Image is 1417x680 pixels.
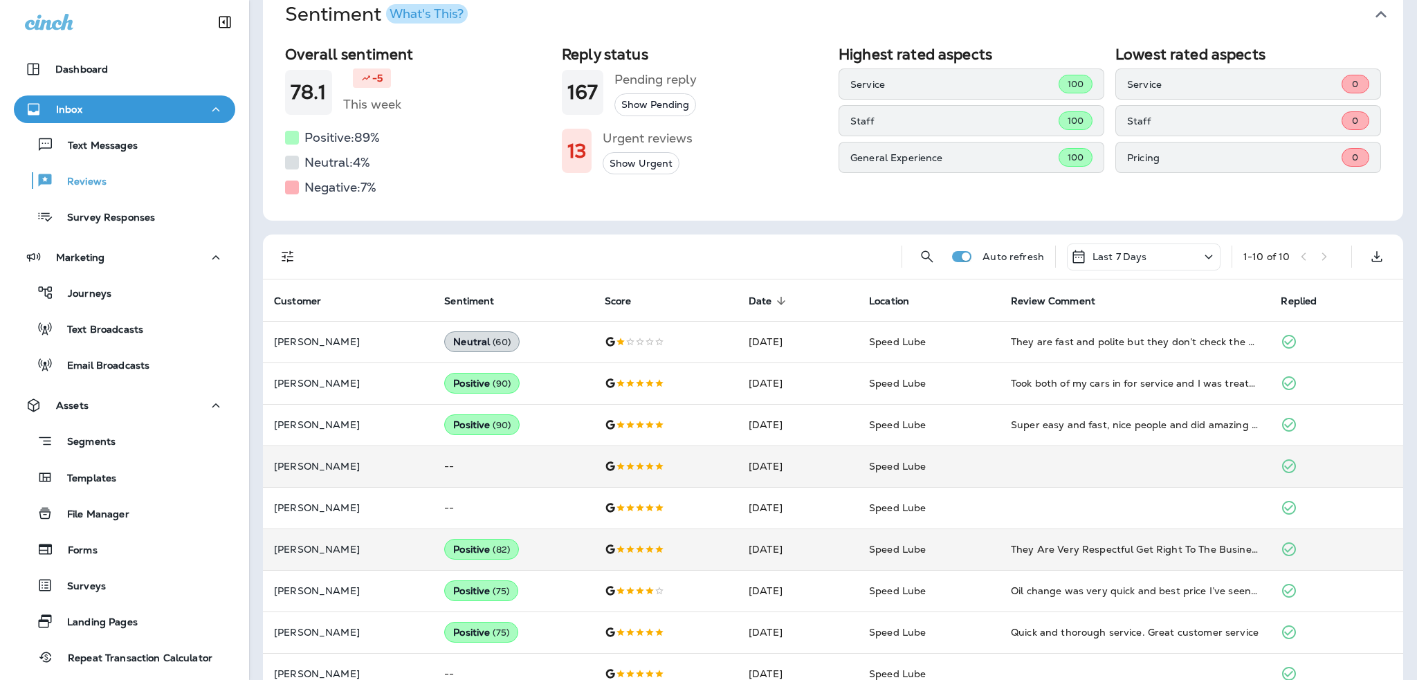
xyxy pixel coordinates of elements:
button: Show Urgent [603,152,679,175]
td: [DATE] [738,362,858,404]
h5: Neutral: 4 % [304,151,370,174]
button: Surveys [14,571,235,600]
button: Marketing [14,243,235,271]
button: Assets [14,392,235,419]
button: Export as CSV [1363,243,1391,270]
p: Assets [56,400,89,411]
p: File Manager [53,508,129,522]
h5: Negative: 7 % [304,176,376,199]
span: Date [749,295,772,307]
span: 100 [1068,115,1084,127]
div: Positive [444,539,519,560]
div: SentimentWhat's This? [263,40,1403,221]
p: Surveys [53,580,106,594]
span: ( 90 ) [493,419,511,431]
span: Customer [274,295,339,307]
span: Speed Lube [869,460,926,472]
h2: Reply status [562,46,828,63]
span: ( 90 ) [493,378,511,389]
span: ( 75 ) [493,627,509,638]
p: Landing Pages [53,616,138,630]
div: Positive [444,580,518,601]
td: [DATE] [738,612,858,653]
span: 100 [1068,78,1084,90]
span: Sentiment [444,295,494,307]
p: Survey Responses [53,212,155,225]
div: Neutral [444,331,520,352]
td: -- [433,487,593,529]
div: Oil change was very quick and best price I’ve seen in a while. Only thing I didn’t get asked whic... [1011,584,1259,598]
div: They are fast and polite but they don’t check the air filter this time [1011,335,1259,349]
td: [DATE] [738,570,858,612]
span: Speed Lube [869,336,926,348]
p: Last 7 Days [1093,251,1147,262]
p: Templates [53,472,116,486]
p: [PERSON_NAME] [274,378,422,389]
p: Journeys [54,288,111,301]
span: 100 [1068,151,1084,163]
div: Quick and thorough service. Great customer service [1011,625,1259,639]
h5: Urgent reviews [603,127,693,149]
button: Text Messages [14,130,235,159]
span: Score [605,295,632,307]
p: -5 [372,71,383,85]
span: Speed Lube [869,585,926,597]
p: Staff [850,116,1059,127]
h1: Sentiment [285,3,468,26]
p: Staff [1127,116,1342,127]
p: [PERSON_NAME] [274,627,422,638]
span: Speed Lube [869,626,926,638]
p: [PERSON_NAME] [274,461,422,472]
h2: Overall sentiment [285,46,551,63]
span: 0 [1352,151,1358,163]
p: [PERSON_NAME] [274,336,422,347]
p: General Experience [850,152,1059,163]
p: [PERSON_NAME] [274,668,422,679]
h1: 167 [567,81,598,104]
span: Customer [274,295,321,307]
span: Sentiment [444,295,512,307]
button: Collapse Sidebar [205,8,244,36]
button: Search Reviews [913,243,941,270]
button: Reviews [14,166,235,195]
button: Inbox [14,95,235,123]
div: Super easy and fast, nice people and did amazing job i appreciate you guys, definitely comin back. [1011,418,1259,432]
span: ( 82 ) [493,544,510,555]
p: Auto refresh [982,251,1044,262]
h5: Positive: 89 % [304,127,380,149]
span: Speed Lube [869,419,926,431]
span: Speed Lube [869,668,926,680]
p: Inbox [56,104,82,115]
div: Positive [444,373,520,394]
div: They Are Very Respectful Get Right To The Business At Had.. This Has Been My Business Of Choice F... [1011,542,1259,556]
div: What's This? [390,8,464,20]
p: Email Broadcasts [53,360,149,373]
p: Forms [54,544,98,558]
span: Review Comment [1011,295,1095,307]
div: Positive [444,414,520,435]
span: Replied [1281,295,1317,307]
span: Score [605,295,650,307]
p: Service [850,79,1059,90]
button: Email Broadcasts [14,350,235,379]
span: 0 [1352,115,1358,127]
p: Reviews [53,176,107,189]
button: Text Broadcasts [14,314,235,343]
button: File Manager [14,499,235,528]
div: 1 - 10 of 10 [1243,251,1290,262]
p: Repeat Transaction Calculator [54,652,212,665]
button: Survey Responses [14,202,235,231]
button: Landing Pages [14,607,235,636]
h5: This week [343,93,401,116]
p: Pricing [1127,152,1342,163]
button: Filters [274,243,302,270]
h1: 78.1 [291,81,327,104]
span: Speed Lube [869,502,926,514]
button: Journeys [14,278,235,307]
button: Templates [14,463,235,492]
span: Speed Lube [869,543,926,555]
div: Positive [444,622,518,643]
span: Date [749,295,790,307]
button: Forms [14,535,235,564]
span: Location [869,295,927,307]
